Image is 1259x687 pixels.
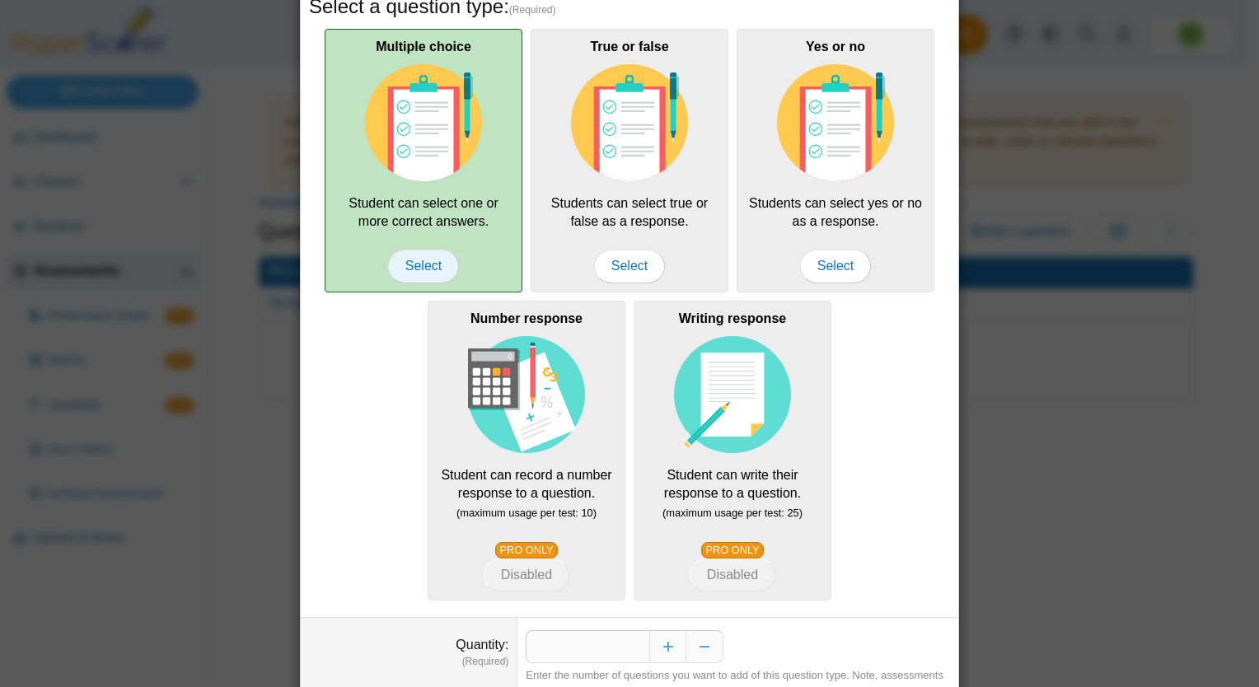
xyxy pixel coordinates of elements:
[649,630,686,663] button: Increase
[690,558,775,591] button: Writing response Student can write their response to a question. (maximum usage per test: 25) PRO...
[806,40,865,54] b: Yes or no
[571,64,688,181] img: item-type-multiple-choice.svg
[501,568,552,582] span: Disabled
[325,29,522,292] div: Student can select one or more correct answers.
[686,630,723,663] button: Decrease
[590,40,668,54] b: True or false
[594,250,665,283] span: Select
[707,568,758,582] span: Disabled
[701,542,764,558] a: PRO ONLY
[456,638,508,652] label: Quantity
[376,40,471,54] b: Multiple choice
[777,64,894,181] img: item-type-multiple-choice.svg
[456,507,597,519] small: (maximum usage per test: 10)
[509,3,556,17] span: (Required)
[531,29,728,292] div: Students can select true or false as a response.
[634,301,831,601] div: Student can write their response to a question.
[470,311,583,325] b: Number response
[662,507,803,519] small: (maximum usage per test: 25)
[674,336,791,453] img: item-type-writing-response.svg
[484,558,569,591] button: Number response Student can record a number response to a question. (maximum usage per test: 10) ...
[679,311,786,325] b: Writing response
[388,250,459,283] span: Select
[800,250,871,283] span: Select
[309,655,508,669] dfn: (Required)
[365,64,482,181] img: item-type-multiple-choice.svg
[428,301,625,601] div: Student can record a number response to a question.
[468,336,585,453] img: item-type-number-response.svg
[737,29,934,292] div: Students can select yes or no as a response.
[495,542,558,558] a: PRO ONLY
